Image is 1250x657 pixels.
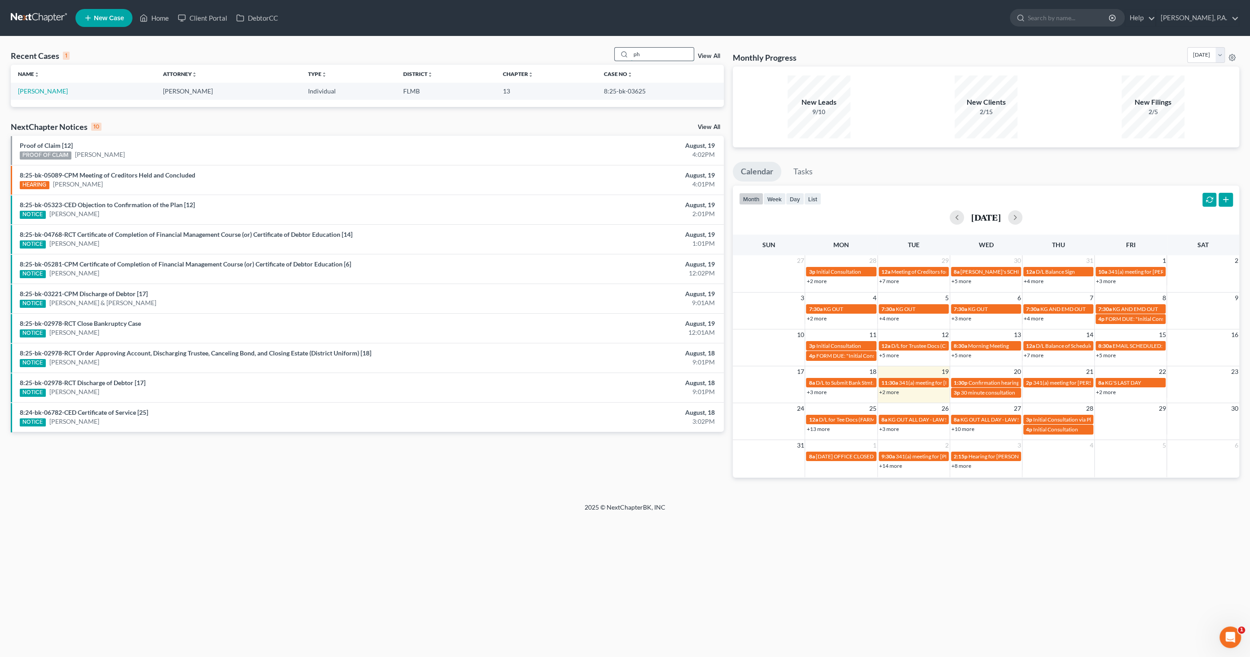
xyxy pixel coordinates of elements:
[806,389,826,395] a: +3 more
[806,278,826,284] a: +2 more
[799,293,805,303] span: 3
[11,50,70,61] div: Recent Cases
[20,359,46,367] div: NOTICE
[1013,366,1022,377] span: 20
[1085,366,1094,377] span: 21
[698,124,720,130] a: View All
[881,416,887,423] span: 8a
[1098,342,1112,349] span: 8:30a
[868,403,877,414] span: 25
[20,211,46,219] div: NOTICE
[1026,268,1035,275] span: 12a
[951,462,971,469] a: +8 more
[881,342,890,349] span: 12a
[427,72,433,77] i: unfold_more
[1017,293,1022,303] span: 6
[369,503,881,519] div: 2025 © NextChapterBK, INC
[954,416,960,423] span: 8a
[809,379,814,386] span: 8a
[785,162,821,182] a: Tasks
[809,352,815,359] span: 4p
[489,150,715,159] div: 4:02PM
[815,379,909,386] span: D/L to Submit Bank Stmt and P&L's to Tee
[232,10,282,26] a: DebtorCC
[528,72,533,77] i: unfold_more
[192,72,197,77] i: unfold_more
[495,83,597,99] td: 13
[1028,9,1110,26] input: Search by name...
[872,440,877,451] span: 1
[762,241,775,249] span: Sun
[489,180,715,189] div: 4:01PM
[888,416,1003,423] span: KG OUT ALL DAY - LAW SCHOOL ORIENTATION
[908,241,920,249] span: Tue
[804,193,821,205] button: list
[1158,403,1166,414] span: 29
[1052,241,1065,249] span: Thu
[403,71,433,77] a: Districtunfold_more
[1033,379,1120,386] span: 341(a) meeting for [PERSON_NAME]
[1234,255,1239,266] span: 2
[879,315,899,322] a: +4 more
[1125,10,1155,26] a: Help
[763,193,786,205] button: week
[951,426,974,432] a: +10 more
[156,83,301,99] td: [PERSON_NAME]
[796,366,805,377] span: 17
[1122,107,1184,116] div: 2/5
[879,389,899,395] a: +2 more
[806,315,826,322] a: +2 more
[816,342,861,349] span: Initial Consultation
[1158,329,1166,340] span: 15
[1013,403,1022,414] span: 27
[1156,10,1239,26] a: [PERSON_NAME], P.A.
[786,193,804,205] button: day
[796,329,805,340] span: 10
[20,151,71,160] div: PROOF OF CLAIM
[1238,626,1245,634] span: 1
[891,268,991,275] span: Meeting of Creditors for [PERSON_NAME]
[396,83,495,99] td: FLMB
[951,352,971,359] a: +5 more
[951,315,971,322] a: +3 more
[489,260,715,269] div: August, 19
[896,306,915,312] span: KG OUT
[489,269,715,278] div: 12:02PM
[815,453,873,460] span: [DATE] OFFICE CLOSED
[597,83,723,99] td: 8:25-bk-03625
[1085,329,1094,340] span: 14
[881,268,890,275] span: 12a
[1036,268,1075,275] span: D/L Balance Sign
[489,230,715,239] div: August, 19
[816,352,996,359] span: FORM DUE: "Initial Consultation Intake Information" from [PERSON_NAME]
[1036,342,1189,349] span: D/L Balance of Schedules ([PERSON_NAME] & [PERSON_NAME])
[809,342,815,349] span: 3p
[733,52,797,63] h3: Monthly Progress
[968,342,1009,349] span: Morning Meeting
[502,71,533,77] a: Chapterunfold_more
[53,180,103,189] a: [PERSON_NAME]
[1126,241,1136,249] span: Fri
[489,378,715,387] div: August, 18
[1089,293,1094,303] span: 7
[489,319,715,328] div: August, 19
[20,290,148,297] a: 8:25-bk-03221-CPM Discharge of Debtor [17]
[1197,241,1209,249] span: Sat
[49,328,99,337] a: [PERSON_NAME]
[868,255,877,266] span: 28
[1096,389,1116,395] a: +2 more
[489,328,715,337] div: 12:01AM
[971,213,1001,222] h2: [DATE]
[868,366,877,377] span: 18
[1098,268,1107,275] span: 10a
[968,306,988,312] span: KG OUT
[20,320,141,327] a: 8:25-bk-02978-RCT Close Bankruptcy Case
[954,379,968,386] span: 1:30p
[489,358,715,367] div: 9:01PM
[796,403,805,414] span: 24
[20,270,46,278] div: NOTICE
[891,342,954,349] span: D/L for Trustee Docs (Clay)
[489,171,715,180] div: August, 19
[698,53,720,59] a: View All
[20,142,73,149] a: Proof of Claim [12]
